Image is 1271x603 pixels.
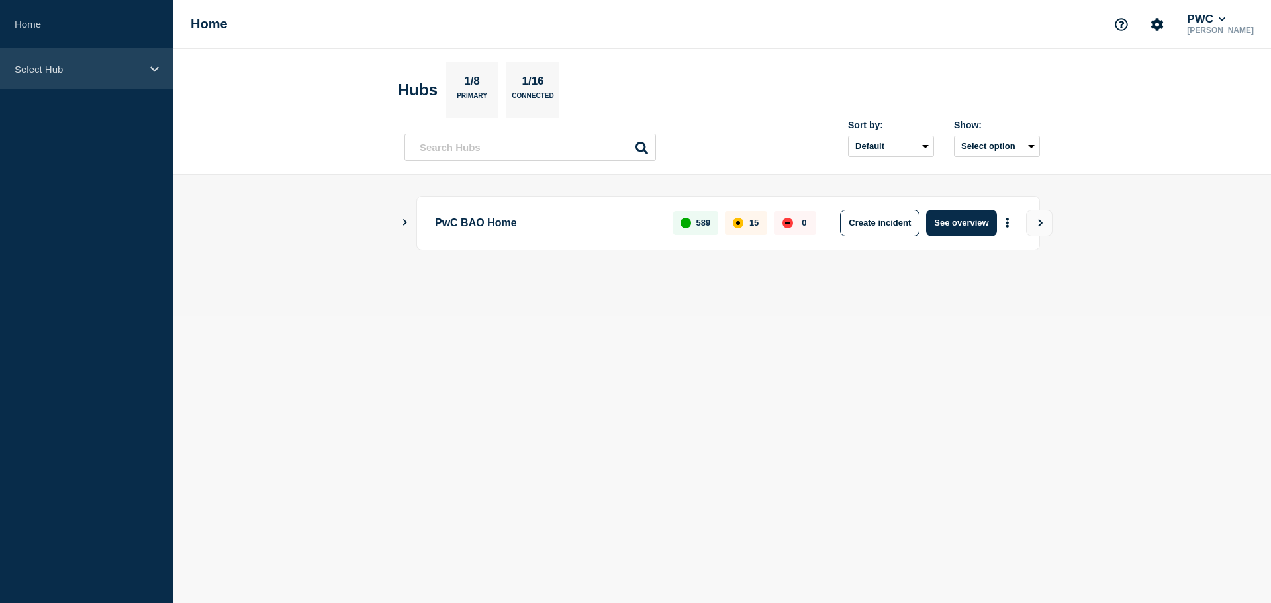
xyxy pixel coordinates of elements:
[191,17,228,32] h1: Home
[15,64,142,75] p: Select Hub
[696,218,711,228] p: 589
[517,75,549,92] p: 1/16
[840,210,919,236] button: Create incident
[1184,13,1228,26] button: PWC
[999,210,1016,235] button: More actions
[1143,11,1171,38] button: Account settings
[848,120,934,130] div: Sort by:
[435,210,658,236] p: PwC BAO Home
[954,136,1040,157] button: Select option
[457,92,487,106] p: Primary
[512,92,553,106] p: Connected
[802,218,806,228] p: 0
[398,81,438,99] h2: Hubs
[848,136,934,157] select: Sort by
[681,218,691,228] div: up
[782,218,793,228] div: down
[749,218,759,228] p: 15
[1107,11,1135,38] button: Support
[1184,26,1256,35] p: [PERSON_NAME]
[404,134,656,161] input: Search Hubs
[926,210,996,236] button: See overview
[733,218,743,228] div: affected
[402,218,408,228] button: Show Connected Hubs
[459,75,485,92] p: 1/8
[1026,210,1053,236] button: View
[954,120,1040,130] div: Show:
